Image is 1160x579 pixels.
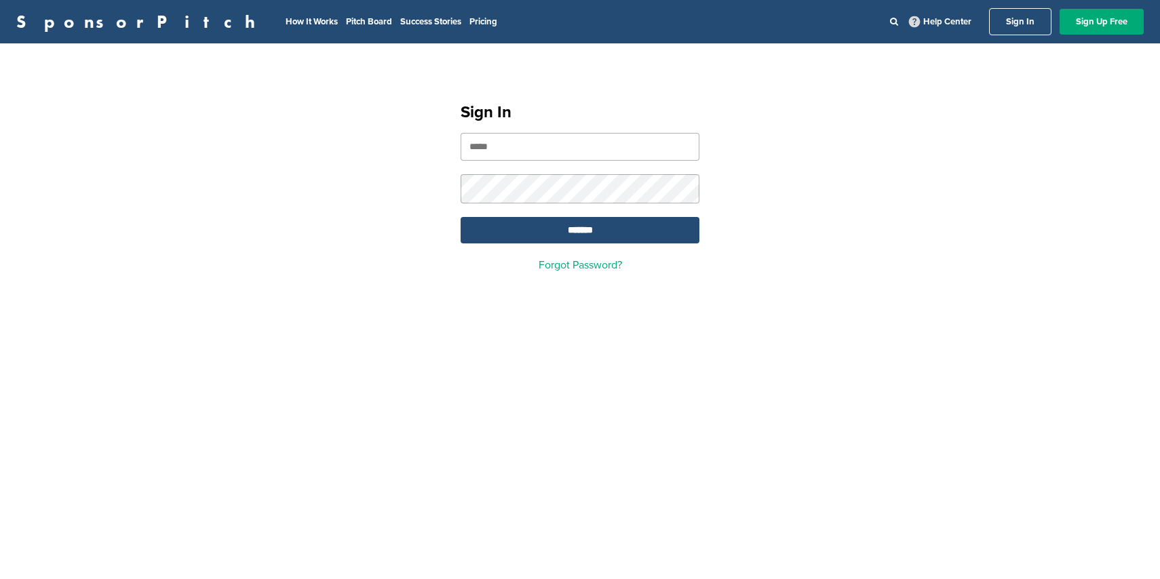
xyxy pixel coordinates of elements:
a: Sign In [989,8,1051,35]
a: Pricing [469,16,497,27]
h1: Sign In [461,100,699,125]
a: Help Center [906,14,974,30]
a: Sign Up Free [1060,9,1144,35]
a: Success Stories [400,16,461,27]
a: Forgot Password? [539,258,622,272]
a: How It Works [286,16,338,27]
a: SponsorPitch [16,13,264,31]
a: Pitch Board [346,16,392,27]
